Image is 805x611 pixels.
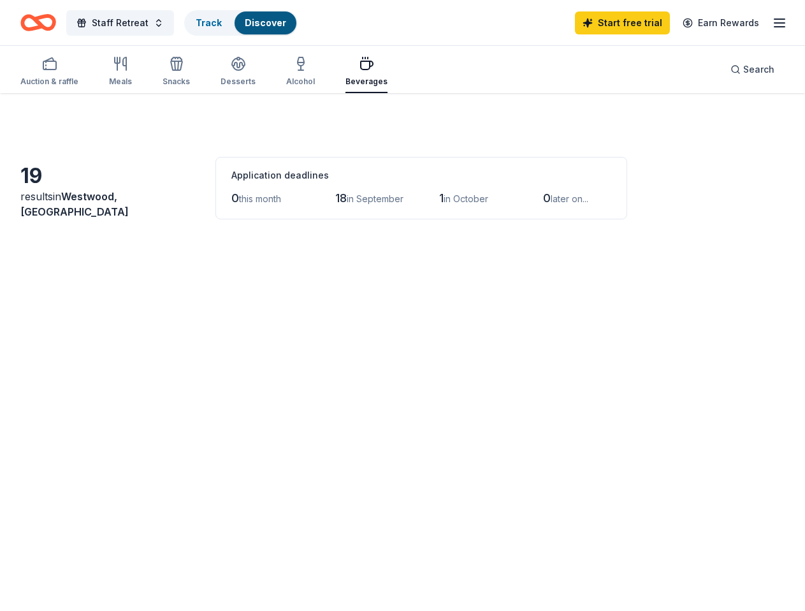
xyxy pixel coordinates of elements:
a: Track [196,17,222,28]
div: Meals [109,77,132,87]
span: later on... [551,193,588,204]
a: Start free trial [575,11,670,34]
span: in September [347,193,403,204]
button: Beverages [345,51,388,93]
a: Home [20,8,56,38]
span: in [20,190,129,218]
div: results [20,189,200,219]
div: Alcohol [286,77,315,87]
button: Meals [109,51,132,93]
span: 0 [231,191,239,205]
div: Auction & raffle [20,77,78,87]
button: Auction & raffle [20,51,78,93]
div: Beverages [345,77,388,87]
button: Alcohol [286,51,315,93]
a: Earn Rewards [675,11,767,34]
div: Snacks [163,77,190,87]
button: Search [720,57,785,82]
button: Desserts [221,51,256,93]
span: Staff Retreat [92,15,149,31]
div: Application deadlines [231,168,611,183]
a: Discover [245,17,286,28]
span: 18 [335,191,347,205]
span: Search [743,62,774,77]
span: 0 [543,191,551,205]
button: Snacks [163,51,190,93]
button: Staff Retreat [66,10,174,36]
div: Desserts [221,77,256,87]
div: 19 [20,163,200,189]
span: in October [444,193,488,204]
span: this month [239,193,281,204]
span: Westwood, [GEOGRAPHIC_DATA] [20,190,129,218]
button: TrackDiscover [184,10,298,36]
span: 1 [439,191,444,205]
